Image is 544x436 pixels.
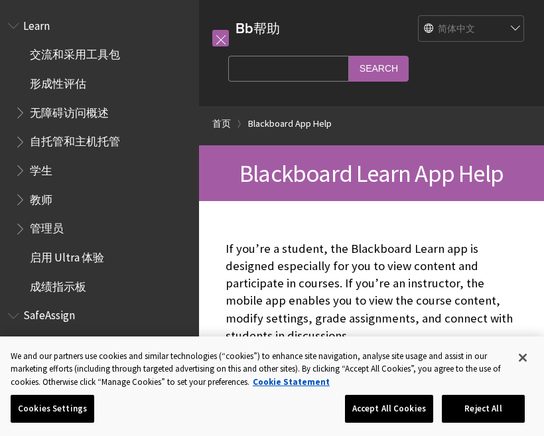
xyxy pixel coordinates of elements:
[23,15,50,33] span: Learn
[442,395,525,423] button: Reject All
[30,246,104,264] span: 启用 Ultra 体验
[419,16,525,42] select: Site Language Selector
[236,20,253,37] strong: Bb
[239,158,504,188] span: Blackboard Learn App Help
[30,333,52,351] span: 学生
[30,72,86,90] span: 形成性评估
[30,131,120,149] span: 自托管和主机托管
[11,350,506,389] div: We and our partners use cookies and similar technologies (“cookies”) to enhance site navigation, ...
[30,102,109,119] span: 无障碍访问概述
[226,240,517,344] p: If you’re a student, the Blackboard Learn app is designed especially for you to view content and ...
[30,275,86,293] span: 成绩指示板
[30,159,52,177] span: 学生
[345,395,433,423] button: Accept All Cookies
[30,44,120,62] span: 交流和采用工具包
[349,56,409,82] input: Search
[30,188,52,206] span: 教师
[30,218,64,236] span: 管理员
[11,395,94,423] button: Cookies Settings
[23,305,75,323] span: SafeAssign
[212,115,231,132] a: 首页
[508,343,537,372] button: Close
[8,15,191,298] nav: Book outline for Blackboard Learn Help
[236,20,280,36] a: Bb帮助
[248,115,332,132] a: Blackboard App Help
[253,376,330,388] a: More information about your privacy, opens in a new tab
[8,305,191,414] nav: Book outline for Blackboard SafeAssign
